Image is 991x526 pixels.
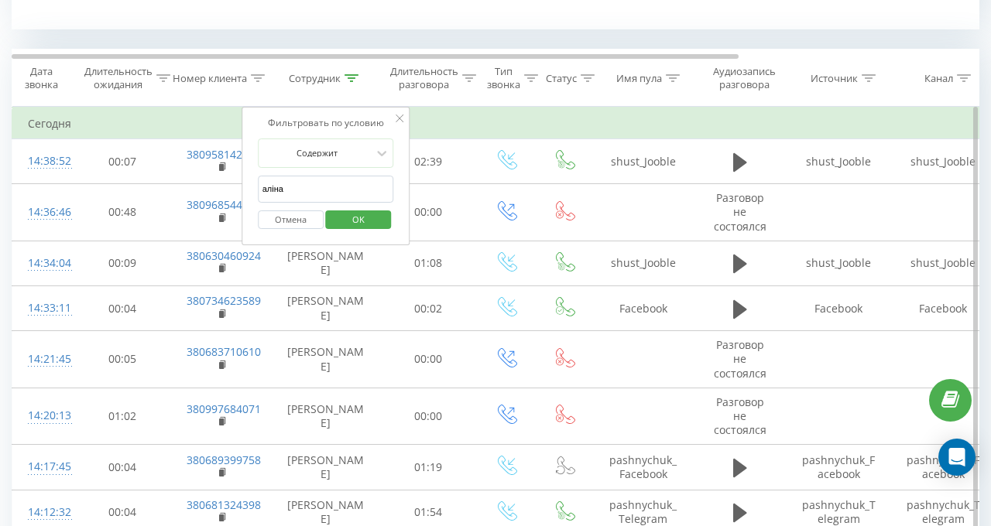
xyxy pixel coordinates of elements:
div: 14:21:45 [28,344,59,374]
td: [PERSON_NAME] [272,331,380,388]
span: OK [337,207,380,231]
div: Дата звонка [12,65,70,91]
div: Аудиозапись разговора [707,65,782,91]
a: 380968544313 [187,197,261,212]
button: Отмена [258,210,324,230]
div: Длительность ожидания [84,65,153,91]
a: 380683710610 [187,344,261,359]
td: [PERSON_NAME] [272,445,380,490]
div: Источник [811,72,858,85]
td: shust_Jooble [593,139,694,184]
button: OK [326,210,392,230]
td: [PERSON_NAME] [272,388,380,445]
a: 380734623589 [187,293,261,308]
td: 01:19 [380,445,477,490]
td: Facebook [787,286,891,331]
td: shust_Jooble [593,241,694,285]
div: 14:17:45 [28,452,59,482]
td: 01:08 [380,241,477,285]
a: 380958142485 [187,147,261,162]
div: Open Intercom Messenger [938,439,976,476]
a: 380997684071 [187,401,261,416]
td: [PERSON_NAME] [272,241,380,285]
div: 14:36:46 [28,197,59,227]
div: 14:38:52 [28,146,59,176]
input: Введите значение [258,176,394,203]
div: Тип звонка [487,65,520,91]
div: Длительность разговора [390,65,458,91]
td: shust_Jooble [787,241,891,285]
div: Статус [546,72,577,85]
span: Разговор не состоялся [714,190,766,233]
td: Facebook [593,286,694,331]
td: 00:00 [380,184,477,241]
div: Сотрудник [289,72,341,85]
td: 00:00 [380,331,477,388]
span: Разговор не состоялся [714,337,766,380]
span: Разговор не состоялся [714,394,766,437]
td: 02:39 [380,139,477,184]
a: 380681324398 [187,497,261,512]
td: pashnychuk_Facebook [787,445,891,490]
td: [PERSON_NAME] [272,286,380,331]
div: Канал [924,72,953,85]
td: shust_Jooble [787,139,891,184]
div: Номер клиента [173,72,247,85]
div: Фильтровать по условию [258,115,394,131]
td: 00:04 [74,445,171,490]
td: 00:05 [74,331,171,388]
td: pashnychuk_Facebook [593,445,694,490]
td: 01:02 [74,388,171,445]
div: 14:33:11 [28,293,59,323]
a: 380630460924 [187,248,261,263]
div: Имя пула [616,72,662,85]
td: 00:02 [380,286,477,331]
td: 00:07 [74,139,171,184]
div: 14:34:04 [28,248,59,278]
td: 00:00 [380,388,477,445]
a: 380689399758 [187,453,261,467]
td: 00:48 [74,184,171,241]
div: 14:20:13 [28,401,59,431]
td: 00:09 [74,241,171,285]
td: 00:04 [74,286,171,331]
